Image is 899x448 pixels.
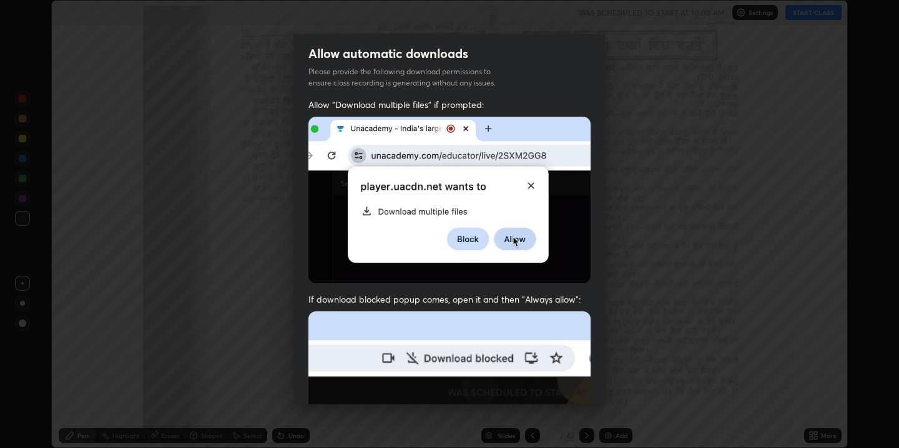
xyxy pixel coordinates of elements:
[308,66,511,89] p: Please provide the following download permissions to ensure class recording is generating without...
[308,99,591,110] span: Allow "Download multiple files" if prompted:
[308,46,468,62] h2: Allow automatic downloads
[308,293,591,305] span: If download blocked popup comes, open it and then "Always allow":
[308,117,591,283] img: downloads-permission-allow.gif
